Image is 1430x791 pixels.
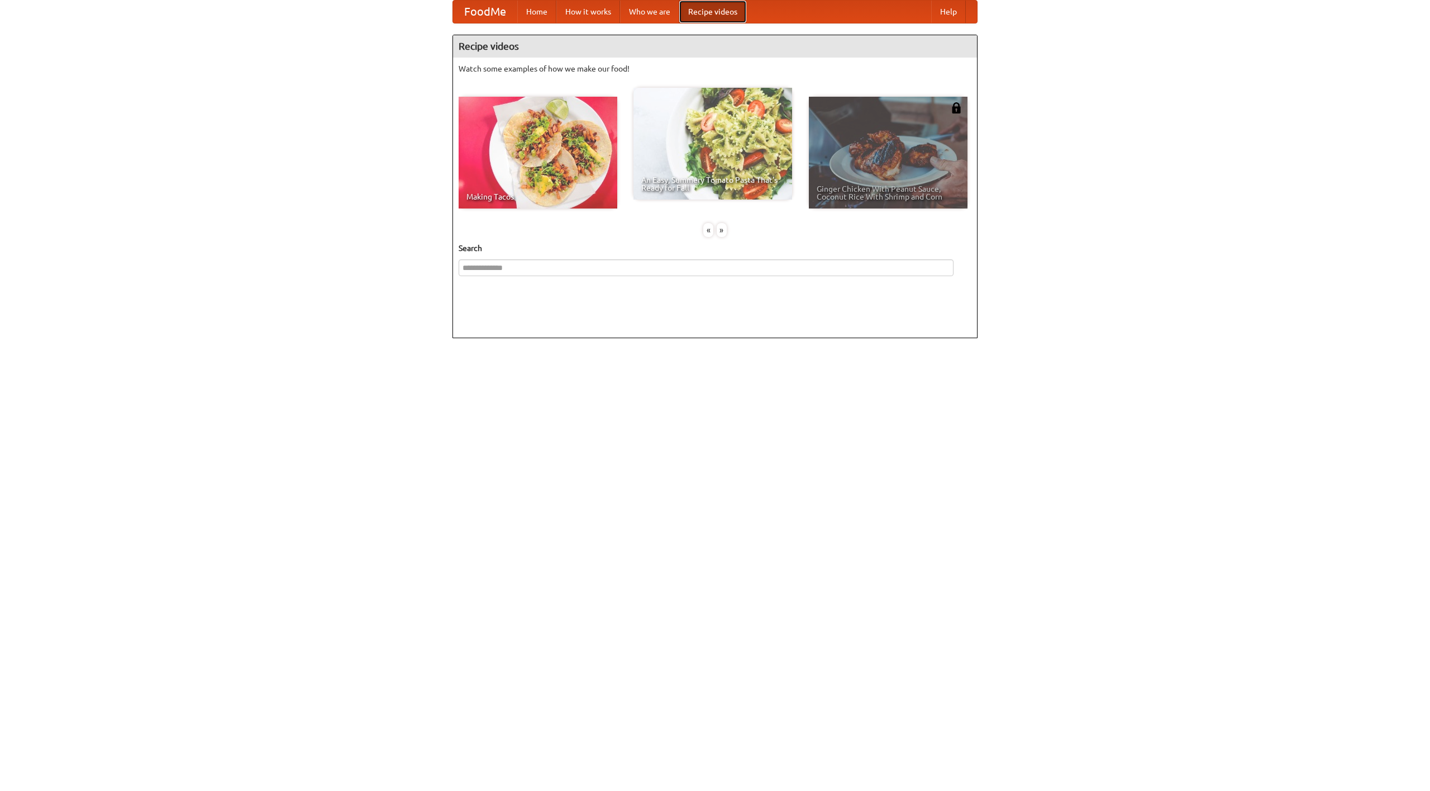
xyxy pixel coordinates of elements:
div: » [717,223,727,237]
a: FoodMe [453,1,517,23]
a: Help [931,1,966,23]
a: Making Tacos [459,97,617,209]
h5: Search [459,243,971,254]
h4: Recipe videos [453,35,977,58]
div: « [703,223,713,237]
span: Making Tacos [466,193,609,201]
span: An Easy, Summery Tomato Pasta That's Ready for Fall [641,176,784,192]
a: An Easy, Summery Tomato Pasta That's Ready for Fall [633,88,792,200]
p: Watch some examples of how we make our food! [459,63,971,74]
img: 483408.png [951,102,962,113]
a: How it works [556,1,620,23]
a: Recipe videos [679,1,746,23]
a: Home [517,1,556,23]
a: Who we are [620,1,679,23]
